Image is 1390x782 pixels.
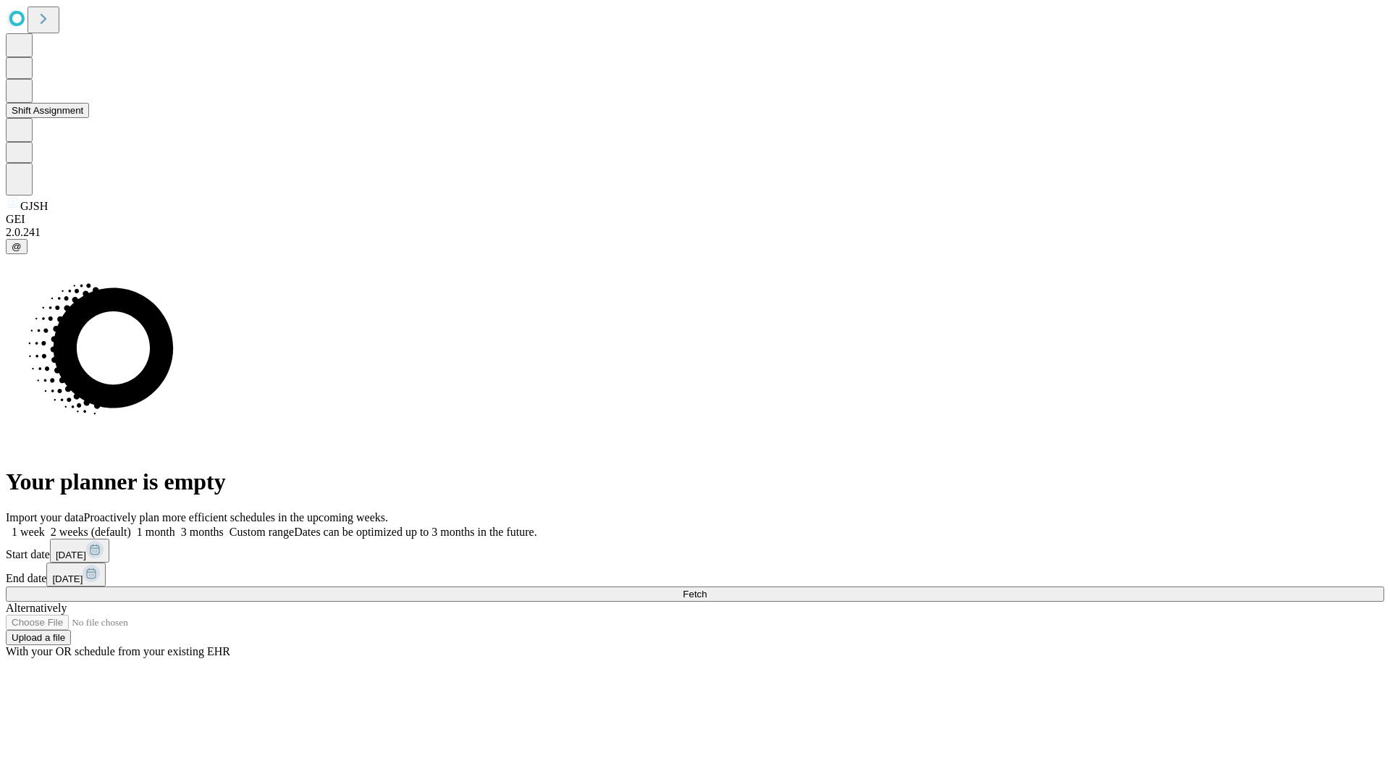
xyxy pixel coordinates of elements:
[6,468,1384,495] h1: Your planner is empty
[181,526,224,538] span: 3 months
[46,563,106,586] button: [DATE]
[683,589,707,600] span: Fetch
[52,573,83,584] span: [DATE]
[84,511,388,524] span: Proactively plan more efficient schedules in the upcoming weeks.
[12,241,22,252] span: @
[6,563,1384,586] div: End date
[50,539,109,563] button: [DATE]
[6,213,1384,226] div: GEI
[294,526,536,538] span: Dates can be optimized up to 3 months in the future.
[6,602,67,614] span: Alternatively
[229,526,294,538] span: Custom range
[56,550,86,560] span: [DATE]
[6,511,84,524] span: Import your data
[6,103,89,118] button: Shift Assignment
[51,526,131,538] span: 2 weeks (default)
[6,645,230,657] span: With your OR schedule from your existing EHR
[12,526,45,538] span: 1 week
[6,539,1384,563] div: Start date
[137,526,175,538] span: 1 month
[6,586,1384,602] button: Fetch
[6,630,71,645] button: Upload a file
[20,200,48,212] span: GJSH
[6,239,28,254] button: @
[6,226,1384,239] div: 2.0.241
